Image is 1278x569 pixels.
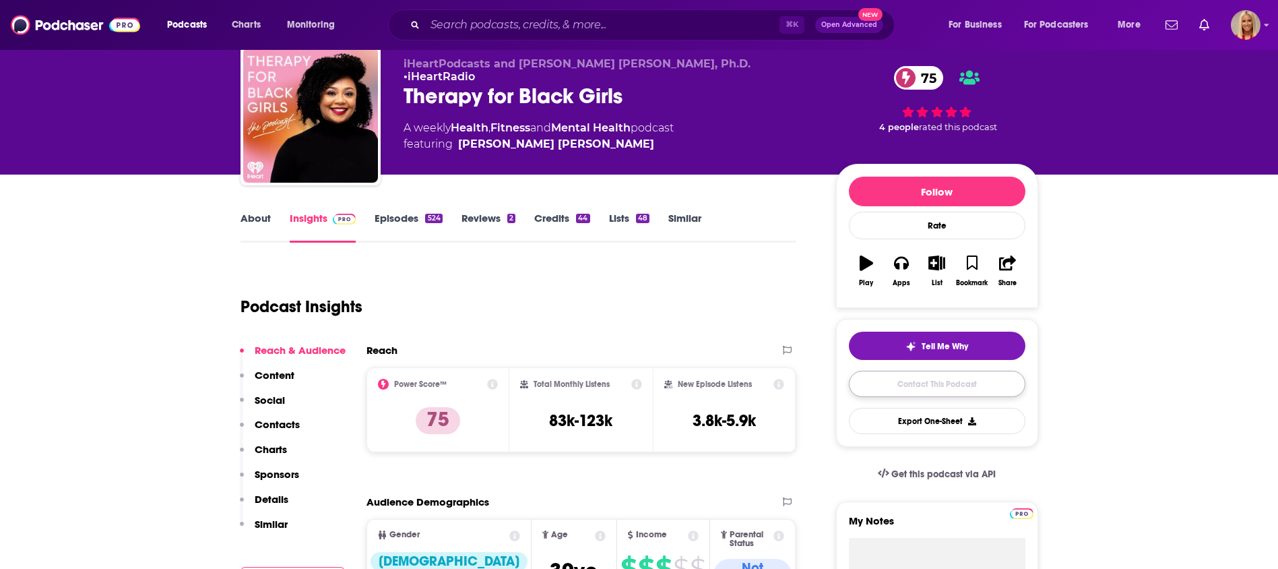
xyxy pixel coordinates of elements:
img: Podchaser Pro [333,214,356,224]
p: Content [255,369,294,382]
span: Open Advanced [821,22,877,28]
span: Parental Status [730,531,771,548]
div: 48 [636,214,649,223]
div: Play [859,279,873,287]
a: Dr. Joy Harden Bradford [458,136,654,152]
div: Apps [893,279,910,287]
a: Lists48 [609,212,649,243]
p: Reach & Audience [255,344,346,357]
span: Get this podcast via API [891,469,996,480]
span: ⌘ K [779,16,804,34]
span: and [530,121,551,134]
button: Similar [240,518,288,543]
div: 44 [576,214,589,223]
a: Reviews2 [461,212,515,243]
h1: Podcast Insights [241,297,362,317]
h2: Reach [366,344,397,357]
a: Fitness [490,121,530,134]
a: Credits44 [534,212,589,243]
button: Details [240,493,288,518]
span: Gender [389,531,420,539]
img: Therapy for Black Girls [243,48,378,183]
img: Podchaser Pro [1010,508,1033,519]
a: Pro website [1010,506,1033,519]
span: iHeartPodcasts and [PERSON_NAME] [PERSON_NAME], Ph.D. [404,57,750,70]
button: List [919,247,954,295]
span: Tell Me Why [922,341,968,352]
div: 75 4 peoplerated this podcast [836,57,1038,141]
div: 524 [425,214,442,223]
a: Contact This Podcast [849,371,1025,397]
label: My Notes [849,514,1025,538]
button: Play [849,247,884,295]
button: Share [990,247,1025,295]
a: Get this podcast via API [867,458,1007,491]
span: , [488,121,490,134]
h2: Power Score™ [394,380,447,389]
div: A weekly podcast [404,120,674,152]
h2: Audience Demographics [366,496,489,508]
a: Similar [668,212,701,243]
div: 2 [507,214,515,223]
span: Income [636,531,667,539]
span: For Podcasters [1024,16,1089,34]
button: open menu [939,14,1019,36]
button: Charts [240,443,287,468]
span: • [404,70,475,83]
span: 4 people [879,122,919,132]
button: Contacts [240,418,300,443]
button: Content [240,369,294,394]
span: rated this podcast [919,122,997,132]
h3: 3.8k-5.9k [693,411,756,431]
button: Open AdvancedNew [815,17,883,33]
button: Show profile menu [1231,10,1260,40]
img: User Profile [1231,10,1260,40]
span: New [858,8,883,21]
p: Details [255,493,288,506]
button: open menu [1015,14,1108,36]
button: open menu [278,14,352,36]
span: Logged in as KymberleeBolden [1231,10,1260,40]
button: Reach & Audience [240,344,346,369]
span: Age [551,531,568,539]
span: For Business [949,16,1002,34]
a: 75 [894,66,943,90]
h3: 83k-123k [549,411,612,431]
a: Show notifications dropdown [1160,13,1183,36]
span: Charts [232,16,261,34]
button: Apps [884,247,919,295]
p: Contacts [255,418,300,431]
div: List [932,279,942,287]
div: Rate [849,212,1025,239]
a: Charts [223,14,269,36]
h2: Total Monthly Listens [534,380,610,389]
div: Search podcasts, credits, & more... [401,9,907,40]
a: Mental Health [551,121,631,134]
h2: New Episode Listens [678,380,752,389]
button: open menu [1108,14,1157,36]
input: Search podcasts, credits, & more... [425,14,779,36]
div: Bookmark [956,279,988,287]
div: Share [998,279,1017,287]
p: 75 [416,407,460,434]
span: Monitoring [287,16,335,34]
button: Bookmark [955,247,990,295]
p: Charts [255,443,287,456]
button: open menu [158,14,224,36]
img: tell me why sparkle [905,341,916,352]
p: Sponsors [255,468,299,481]
p: Social [255,394,285,407]
a: About [241,212,271,243]
a: Episodes524 [375,212,442,243]
span: More [1118,16,1141,34]
button: Follow [849,177,1025,206]
img: Podchaser - Follow, Share and Rate Podcasts [11,12,140,38]
p: Similar [255,518,288,531]
a: iHeartRadio [408,70,475,83]
span: Podcasts [167,16,207,34]
span: 75 [907,66,943,90]
a: Show notifications dropdown [1194,13,1215,36]
span: featuring [404,136,674,152]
